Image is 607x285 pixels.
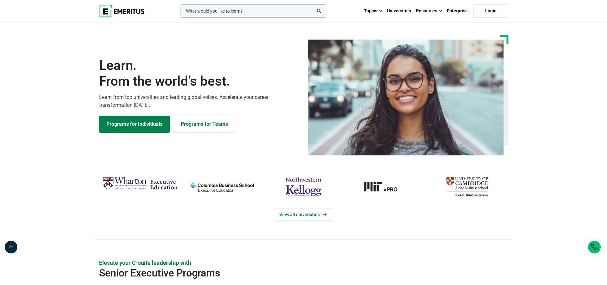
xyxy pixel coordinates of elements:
h2: Senior Executive Programs [99,267,467,279]
img: Wharton Executive Education [102,174,178,193]
a: MIT-xPRO [348,174,423,199]
img: MIT xPRO [348,174,423,199]
p: Learn from top universities and leading global voices. Accelerate your career transformation [DATE]. [99,93,300,109]
input: woocommerce-product-search-field-0 [181,4,326,18]
a: Explore Programs [99,116,170,133]
a: Explore for Business [174,116,235,133]
p: Elevate your C-suite leadership with [99,259,508,267]
img: cambridge-judge-business-school [429,174,505,199]
a: Login [473,4,508,18]
span: From the world’s best. [99,73,300,89]
img: columbia-business-school [184,174,259,199]
h1: Learn. [99,58,300,89]
img: northwestern-kellogg [266,174,341,199]
img: Learn from the world's best [308,39,504,155]
a: View Universities [274,209,333,221]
